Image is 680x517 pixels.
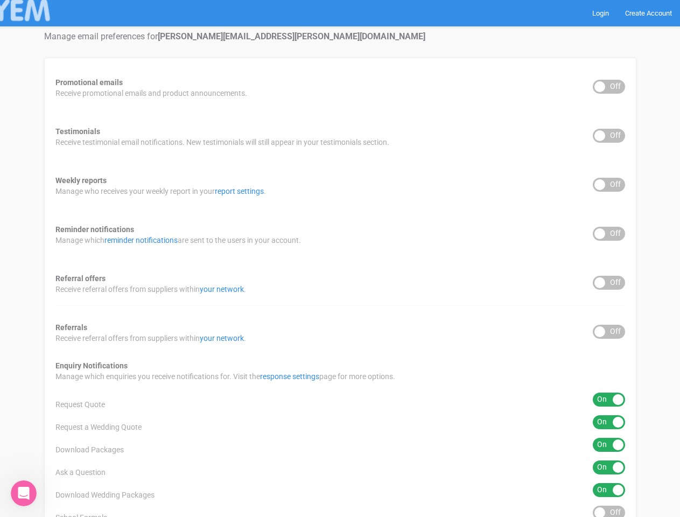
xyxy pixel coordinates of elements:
[55,333,246,344] span: Receive referral offers from suppliers within .
[55,284,246,295] span: Receive referral offers from suppliers within .
[55,467,106,478] span: Ask a Question
[215,187,264,195] a: report settings
[55,444,124,455] span: Download Packages
[200,285,244,294] a: your network
[55,88,247,99] span: Receive promotional emails and product announcements.
[44,32,636,41] h4: Manage email preferences for
[55,371,395,382] span: Manage which enquiries you receive notifications for. Visit the page for more options.
[55,361,128,370] strong: Enquiry Notifications
[104,236,178,244] a: reminder notifications
[55,399,105,410] span: Request Quote
[55,186,266,197] span: Manage who receives your weekly report in your .
[55,225,134,234] strong: Reminder notifications
[55,78,123,87] strong: Promotional emails
[55,274,106,283] strong: Referral offers
[11,480,37,506] iframe: Intercom live chat
[55,176,107,185] strong: Weekly reports
[55,323,87,332] strong: Referrals
[55,127,100,136] strong: Testimonials
[55,490,155,500] span: Download Wedding Packages
[200,334,244,343] a: your network
[260,372,319,381] a: response settings
[158,31,425,41] strong: [PERSON_NAME][EMAIL_ADDRESS][PERSON_NAME][DOMAIN_NAME]
[55,137,389,148] span: Receive testimonial email notifications. New testimonials will still appear in your testimonials ...
[55,422,142,432] span: Request a Wedding Quote
[55,235,301,246] span: Manage which are sent to the users in your account.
